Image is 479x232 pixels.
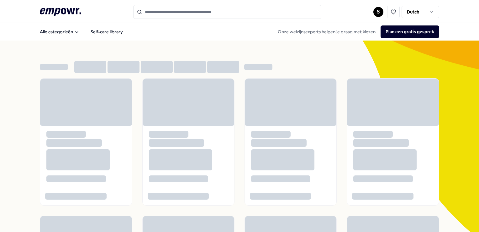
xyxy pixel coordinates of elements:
[35,25,128,38] nav: Main
[133,5,321,19] input: Search for products, categories or subcategories
[86,25,128,38] a: Self-care library
[273,25,439,38] div: Onze welzijnsexperts helpen je graag met kiezen
[35,25,84,38] button: Alle categorieën
[373,7,383,17] button: S
[381,25,439,38] button: Plan een gratis gesprek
